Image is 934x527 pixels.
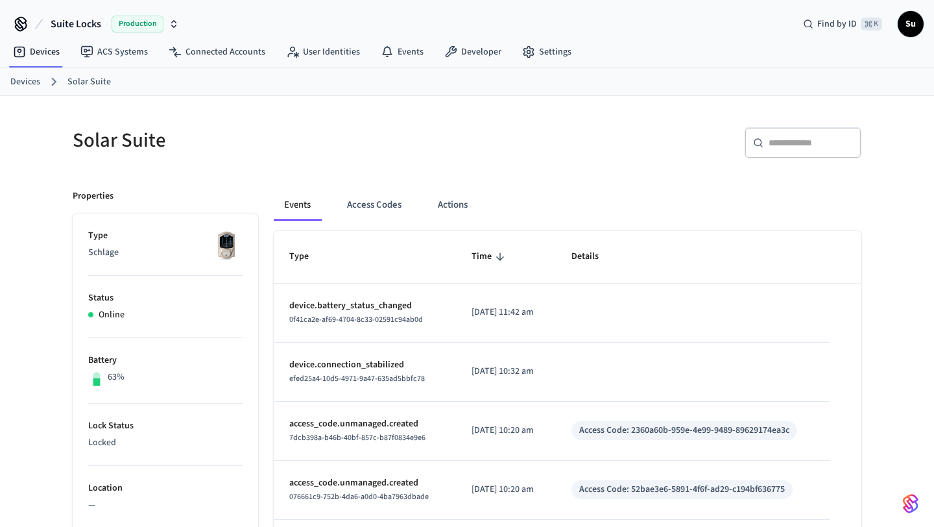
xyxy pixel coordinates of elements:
[88,291,243,305] p: Status
[472,424,540,437] p: [DATE] 10:20 am
[337,190,412,221] button: Access Codes
[370,40,434,64] a: Events
[289,299,440,313] p: device.battery_status_changed
[579,424,789,437] div: Access Code: 2360a60b-959e-4e99-9489-89629174ea3c
[861,18,882,31] span: ⌘ K
[88,354,243,367] p: Battery
[472,247,509,267] span: Time
[10,75,40,89] a: Devices
[898,11,924,37] button: Su
[289,417,440,431] p: access_code.unmanaged.created
[472,306,540,319] p: [DATE] 11:42 am
[88,246,243,260] p: Schlage
[88,436,243,450] p: Locked
[73,127,459,154] h5: Solar Suite
[289,314,423,325] span: 0f41ca2e-af69-4704-8c33-02591c94ab0d
[276,40,370,64] a: User Identities
[274,190,321,221] button: Events
[88,482,243,495] p: Location
[88,229,243,243] p: Type
[99,308,125,322] p: Online
[88,419,243,433] p: Lock Status
[289,247,326,267] span: Type
[903,493,918,514] img: SeamLogoGradient.69752ec5.svg
[793,12,892,36] div: Find by ID⌘ K
[274,190,861,221] div: ant example
[571,247,616,267] span: Details
[289,358,440,372] p: device.connection_stabilized
[472,483,540,496] p: [DATE] 10:20 am
[210,229,243,262] img: Schlage Sense Smart Deadbolt with Camelot Trim, Front
[51,16,101,32] span: Suite Locks
[67,75,111,89] a: Solar Suite
[512,40,582,64] a: Settings
[434,40,512,64] a: Developer
[472,365,540,378] p: [DATE] 10:32 am
[427,190,478,221] button: Actions
[73,190,114,203] p: Properties
[289,491,429,502] span: 076661c9-752b-4da6-a0d0-4ba7963dbade
[579,483,785,496] div: Access Code: 52bae3e6-5891-4f6f-ad29-c194bf636775
[3,40,70,64] a: Devices
[289,373,425,384] span: efed25a4-10d5-4971-9a47-635ad5bbfc78
[70,40,158,64] a: ACS Systems
[108,371,125,384] p: 63%
[112,16,163,32] span: Production
[158,40,276,64] a: Connected Accounts
[88,498,243,512] p: —
[899,12,922,36] span: Su
[289,476,440,490] p: access_code.unmanaged.created
[289,432,425,443] span: 7dcb398a-b46b-40bf-857c-b87f0834e9e6
[817,18,857,31] span: Find by ID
